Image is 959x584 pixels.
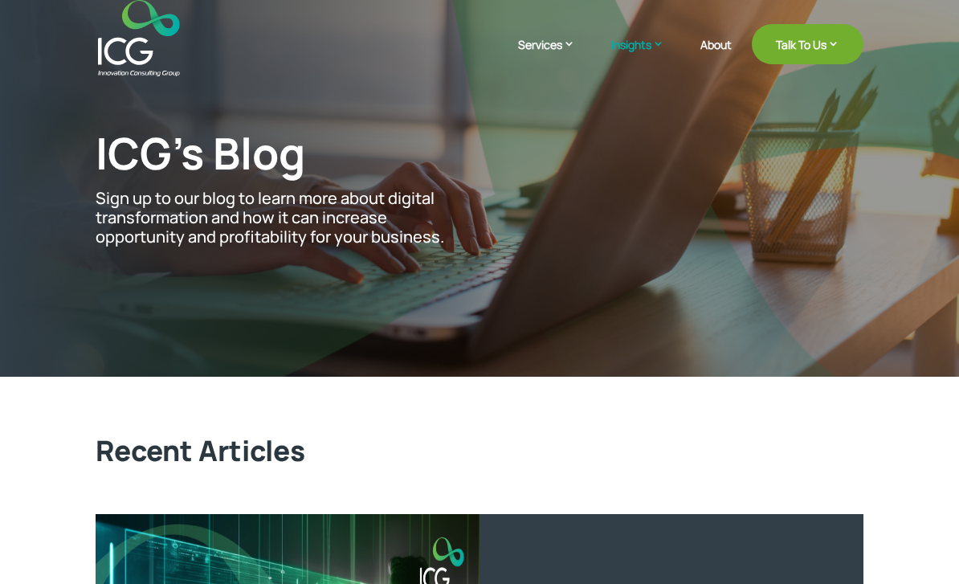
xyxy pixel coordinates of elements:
[96,127,458,187] h1: ICG’s Blog
[700,39,732,76] a: About
[518,36,591,76] a: Services
[96,434,863,476] h2: Recent Articles
[96,189,458,247] p: Sign up to our blog to learn more about digital transformation and how it can increase opportunit...
[752,24,863,64] a: Talk To Us
[611,36,680,76] a: Insights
